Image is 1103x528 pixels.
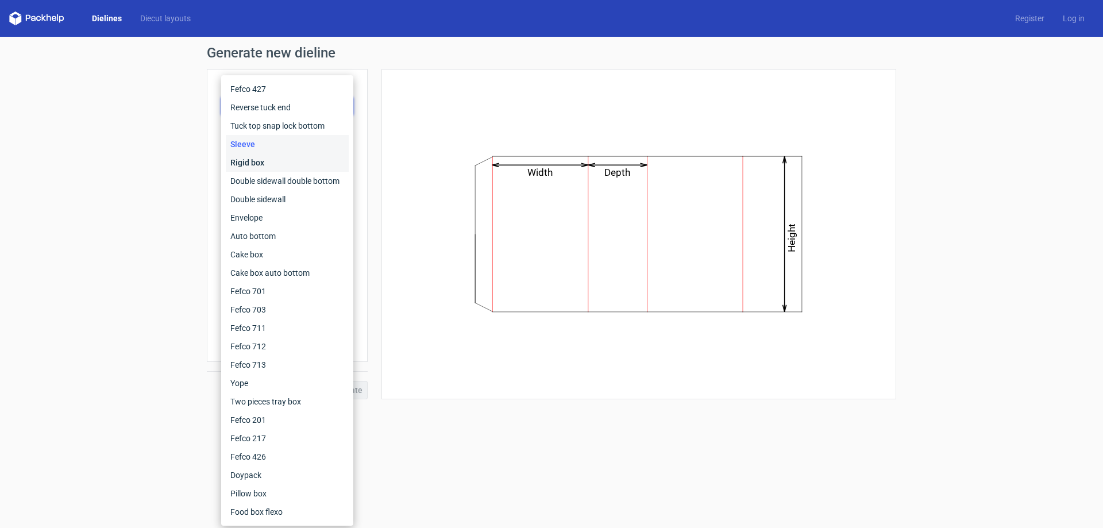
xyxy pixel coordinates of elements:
h1: Generate new dieline [207,46,896,60]
div: Yope [226,374,349,392]
div: Fefco 701 [226,282,349,300]
div: Doypack [226,466,349,484]
a: Diecut layouts [131,13,200,24]
div: Auto bottom [226,227,349,245]
div: Fefco 426 [226,448,349,466]
div: Envelope [226,209,349,227]
div: Fefco 713 [226,356,349,374]
div: Fefco 703 [226,300,349,319]
div: Cake box auto bottom [226,264,349,282]
div: Rigid box [226,153,349,172]
a: Dielines [83,13,131,24]
div: Reverse tuck end [226,98,349,117]
div: Fefco 712 [226,337,349,356]
div: Tuck top snap lock bottom [226,117,349,135]
div: Double sidewall [226,190,349,209]
a: Register [1006,13,1054,24]
div: Two pieces tray box [226,392,349,411]
text: Width [528,167,553,178]
div: Fefco 711 [226,319,349,337]
text: Depth [605,167,631,178]
div: Double sidewall double bottom [226,172,349,190]
text: Height [786,223,798,252]
div: Sleeve [226,135,349,153]
div: Fefco 217 [226,429,349,448]
div: Fefco 427 [226,80,349,98]
div: Food box flexo [226,503,349,521]
div: Fefco 201 [226,411,349,429]
a: Log in [1054,13,1094,24]
div: Cake box [226,245,349,264]
div: Pillow box [226,484,349,503]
